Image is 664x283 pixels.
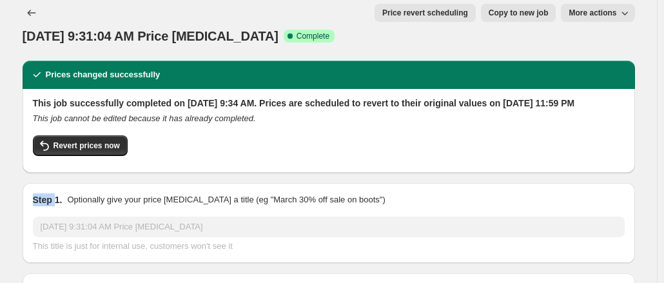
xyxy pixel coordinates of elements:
button: Revert prices now [33,135,128,156]
input: 30% off holiday sale [33,217,625,237]
span: Copy to new job [489,8,549,18]
h2: Prices changed successfully [46,68,161,81]
span: Complete [297,31,329,41]
span: This title is just for internal use, customers won't see it [33,241,233,251]
span: More actions [569,8,616,18]
button: Price revert scheduling [375,4,476,22]
button: More actions [561,4,634,22]
i: This job cannot be edited because it has already completed. [33,113,256,123]
button: Copy to new job [481,4,556,22]
button: Price change jobs [23,4,41,22]
h2: Step 1. [33,193,63,206]
span: Price revert scheduling [382,8,468,18]
span: [DATE] 9:31:04 AM Price [MEDICAL_DATA] [23,29,278,43]
span: Revert prices now [54,141,120,151]
h2: This job successfully completed on [DATE] 9:34 AM. Prices are scheduled to revert to their origin... [33,97,625,110]
p: Optionally give your price [MEDICAL_DATA] a title (eg "March 30% off sale on boots") [67,193,385,206]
